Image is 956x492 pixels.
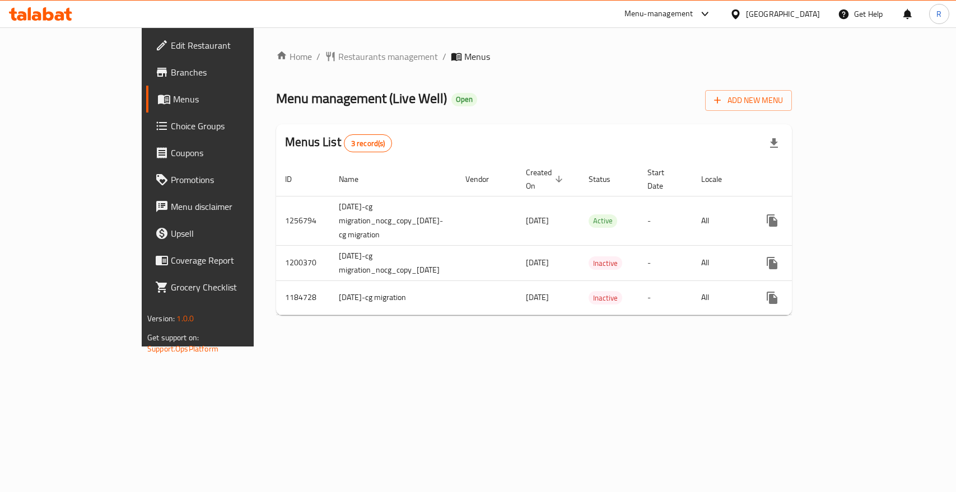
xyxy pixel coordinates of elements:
span: 3 record(s) [344,138,392,149]
span: Grocery Checklist [171,280,292,294]
div: Inactive [589,291,622,304]
span: 1.0.0 [176,311,194,326]
span: Coverage Report [171,254,292,267]
span: Branches [171,65,292,79]
h2: Menus List [285,134,392,152]
a: Grocery Checklist [146,274,301,301]
td: [DATE]-cg migration_nocg_copy_[DATE] [330,245,456,280]
a: Support.OpsPlatform [147,341,218,356]
a: Promotions [146,166,301,193]
button: more [759,284,786,311]
th: Actions [750,162,875,196]
li: / [442,50,446,63]
a: Branches [146,59,301,86]
td: 1256794 [276,196,330,245]
span: Promotions [171,173,292,186]
div: Total records count [344,134,393,152]
button: more [759,207,786,234]
td: - [638,196,692,245]
td: - [638,280,692,315]
span: Upsell [171,227,292,240]
span: Locale [701,172,736,186]
button: Add New Menu [705,90,792,111]
a: Edit Restaurant [146,32,301,59]
span: R [936,8,941,20]
div: Export file [761,130,787,157]
div: Inactive [589,256,622,270]
span: Status [589,172,625,186]
td: All [692,280,750,315]
span: Vendor [465,172,503,186]
a: Upsell [146,220,301,247]
button: more [759,250,786,277]
span: Menu management ( Live Well ) [276,86,447,111]
span: ID [285,172,306,186]
td: 1184728 [276,280,330,315]
td: - [638,245,692,280]
button: Change Status [786,284,813,311]
li: / [316,50,320,63]
span: Menu disclaimer [171,200,292,213]
div: Open [451,93,477,106]
span: [DATE] [526,213,549,228]
span: Open [451,95,477,104]
span: Menus [173,92,292,106]
span: [DATE] [526,255,549,270]
a: Restaurants management [325,50,438,63]
a: Choice Groups [146,113,301,139]
span: Coupons [171,146,292,160]
a: Menus [146,86,301,113]
span: Get support on: [147,330,199,345]
span: Restaurants management [338,50,438,63]
a: Menu disclaimer [146,193,301,220]
span: Start Date [647,166,679,193]
div: [GEOGRAPHIC_DATA] [746,8,820,20]
a: Coupons [146,139,301,166]
a: Coverage Report [146,247,301,274]
span: Choice Groups [171,119,292,133]
div: Active [589,214,617,228]
td: [DATE]-cg migration [330,280,456,315]
td: All [692,245,750,280]
span: Inactive [589,292,622,304]
span: Active [589,214,617,227]
span: Name [339,172,373,186]
nav: breadcrumb [276,50,792,63]
span: Created On [526,166,566,193]
span: Menus [464,50,490,63]
span: Edit Restaurant [171,39,292,52]
span: Version: [147,311,175,326]
td: 1200370 [276,245,330,280]
button: Change Status [786,250,813,277]
span: Add New Menu [714,93,783,107]
table: enhanced table [276,162,875,315]
div: Menu-management [624,7,693,21]
span: [DATE] [526,290,549,304]
td: [DATE]-cg migration_nocg_copy_[DATE]-cg migration [330,196,456,245]
td: All [692,196,750,245]
span: Inactive [589,257,622,270]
